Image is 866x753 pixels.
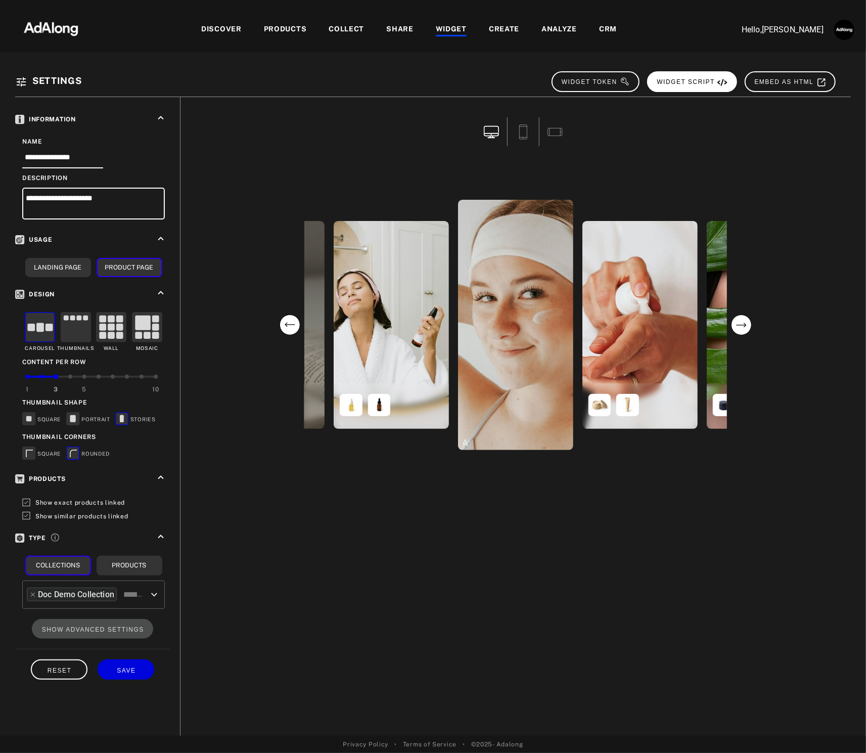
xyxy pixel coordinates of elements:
button: SAVE [98,659,154,679]
div: Thumbnail Corners [22,432,165,441]
p: Hello, [PERSON_NAME] [722,24,824,36]
span: EMBED AS HTML [755,78,827,85]
svg: previous [280,315,300,335]
img: Day Cream [588,394,611,417]
button: SHOW ADVANCED SETTINGS [32,619,154,639]
svg: next [731,315,752,335]
div: open the preview of the instagram content created by beautydalong [456,198,575,452]
div: 1 [26,385,29,394]
button: WIDGET SCRIPT [647,71,737,92]
span: Design [15,291,55,298]
span: Usage [15,236,53,243]
span: SAVE [117,667,135,674]
i: keyboard_arrow_up [155,112,166,123]
button: Open [147,588,161,602]
i: keyboard_arrow_up [155,472,166,483]
div: DISCOVER [201,24,242,36]
span: WIDGET TOKEN [562,78,630,85]
div: CRM [599,24,617,36]
span: RESET [48,667,72,674]
span: © 2025 - Adalong [471,740,523,749]
button: Landing Page [25,258,91,278]
button: Product Page [97,258,162,278]
div: SQUARE [22,447,61,462]
div: Carousel [25,345,55,352]
div: SHARE [386,24,414,36]
div: Content per row [22,358,165,367]
div: open the preview of the instagram content created by beautydalong [580,219,700,431]
i: keyboard_arrow_up [155,531,166,542]
div: Thumbnail Shape [22,398,165,407]
span: Show similar products linked [35,513,128,520]
div: CREATE [489,24,519,36]
span: • [463,740,465,749]
div: Doc Demo Collection [38,589,114,600]
span: Type [15,535,46,542]
i: keyboard_arrow_up [155,287,166,298]
span: • [394,740,397,749]
img: 63233d7d88ed69de3c212112c67096b6.png [7,13,96,43]
span: SHOW ADVANCED SETTINGS [42,626,144,633]
a: Privacy Policy [343,740,388,749]
img: Night Cream [713,394,736,417]
img: AATXAJzUJh5t706S9lc_3n6z7NVUglPkrjZIexBIJ3ug=s96-c [834,20,854,40]
div: WIDGET [436,24,467,36]
span: Choose if your widget will display content based on collections or products [51,532,59,542]
a: Terms of Service [403,740,457,749]
div: ANALYZE [541,24,577,36]
div: STORIES [115,412,156,427]
div: open the preview of the instagram content created by beautydalong [332,219,451,431]
div: 10 [152,385,159,394]
span: Products [15,475,66,482]
div: ROUNDED [66,447,110,462]
div: SQUARE [22,412,61,427]
button: WIDGET TOKEN [552,71,640,92]
div: 3 [54,385,58,394]
img: Serum [368,394,391,417]
span: Show exact products linked [35,500,125,507]
i: keyboard_arrow_up [155,233,166,244]
span: WIDGET SCRIPT [657,78,728,85]
button: Products [97,556,162,575]
img: Face Oil [340,394,362,417]
iframe: Chat Widget [815,704,866,753]
div: PRODUCTS [264,24,307,36]
div: PORTRAIT [66,412,110,427]
button: EMBED AS HTML [745,71,836,92]
div: Description [22,173,165,183]
button: RESET [31,659,87,679]
span: Information [15,116,76,123]
div: open the preview of the instagram content created by beautydalong [705,219,824,431]
div: Mosaic [136,345,158,352]
span: Settings [32,75,82,86]
div: Wall [104,345,119,352]
img: Eye Cream [616,394,639,417]
div: COLLECT [329,24,364,36]
div: 5 [82,385,86,394]
button: Collections [25,556,91,575]
button: Account settings [832,17,857,42]
div: Thumbnails [57,345,95,352]
div: Name [22,137,165,146]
